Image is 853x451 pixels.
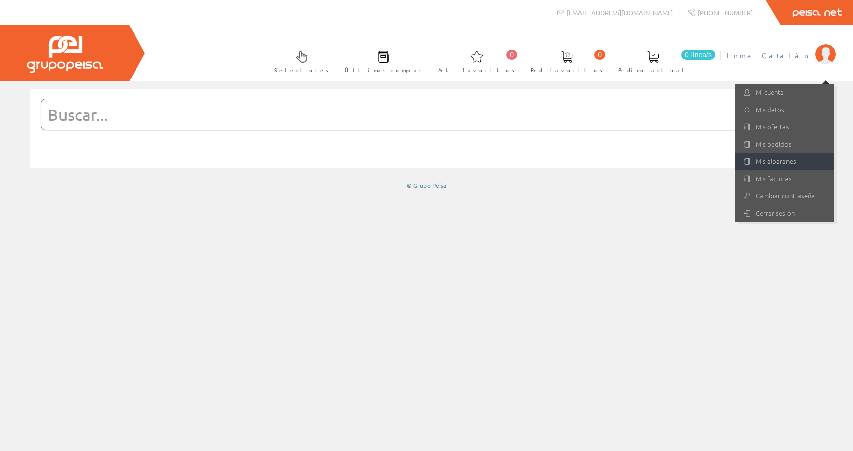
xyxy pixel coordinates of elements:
[438,65,515,75] span: Art. favoritos
[274,65,329,75] span: Selectores
[506,50,517,60] span: 0
[681,50,715,60] span: 0 línea/s
[27,36,103,73] img: Grupo Peisa
[618,65,687,75] span: Pedido actual
[727,50,810,60] span: Inma Catalán
[735,153,834,170] a: Mis albaranes
[335,42,428,79] a: Últimas compras
[567,8,673,17] span: [EMAIL_ADDRESS][DOMAIN_NAME]
[264,42,334,79] a: Selectores
[735,187,834,204] a: Cambiar contraseña
[727,42,836,52] a: Inma Catalán
[698,8,753,17] span: [PHONE_NUMBER]
[735,135,834,153] a: Mis pedidos
[735,118,834,135] a: Mis ofertas
[735,101,834,118] a: Mis datos
[41,99,787,130] input: Buscar...
[345,65,422,75] span: Últimas compras
[735,170,834,187] a: Mis facturas
[30,181,823,190] div: © Grupo Peisa
[594,50,605,60] span: 0
[735,204,834,222] a: Cerrar sesión
[531,65,603,75] span: Ped. favoritos
[735,84,834,101] a: Mi cuenta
